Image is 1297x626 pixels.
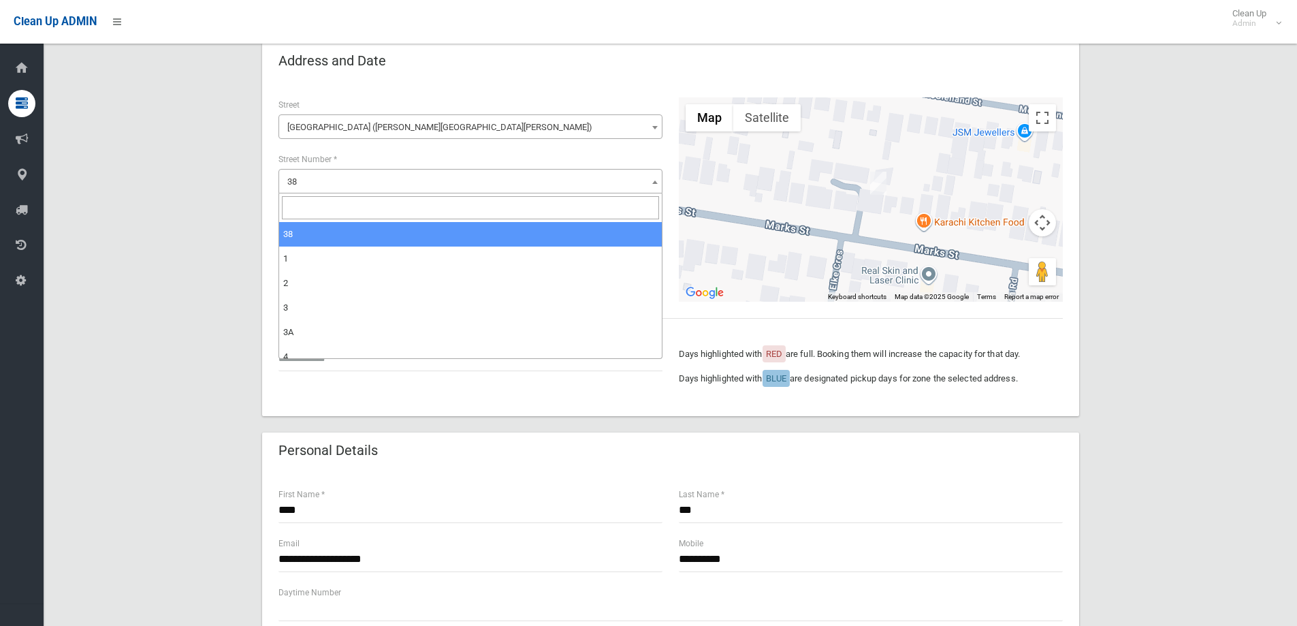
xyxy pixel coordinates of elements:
[1029,209,1056,236] button: Map camera controls
[282,172,659,191] span: 38
[977,293,996,300] a: Terms (opens in new tab)
[686,104,733,131] button: Show street map
[895,293,969,300] span: Map data ©2025 Google
[1029,258,1056,285] button: Drag Pegman onto the map to open Street View
[682,284,727,302] img: Google
[733,104,801,131] button: Show satellite imagery
[870,172,886,195] div: 38 Marks Street, CHESTER HILL NSW 2162
[1226,8,1280,29] span: Clean Up
[262,48,402,74] header: Address and Date
[283,302,288,313] span: 3
[283,351,288,362] span: 4
[766,349,782,359] span: RED
[828,292,886,302] button: Keyboard shortcuts
[679,371,1063,387] p: Days highlighted with are designated pickup days for zone the selected address.
[283,229,293,239] span: 38
[679,346,1063,362] p: Days highlighted with are full. Booking them will increase the capacity for that day.
[1232,18,1266,29] small: Admin
[283,278,288,288] span: 2
[682,284,727,302] a: Open this area in Google Maps (opens a new window)
[1029,104,1056,131] button: Toggle fullscreen view
[283,327,293,337] span: 3A
[766,373,786,384] span: BLUE
[287,176,297,187] span: 38
[282,118,659,137] span: Marks Street (CHESTER HILL 2162)
[14,15,97,28] span: Clean Up ADMIN
[278,114,662,139] span: Marks Street (CHESTER HILL 2162)
[262,437,394,464] header: Personal Details
[283,253,288,264] span: 1
[278,169,662,193] span: 38
[1004,293,1059,300] a: Report a map error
